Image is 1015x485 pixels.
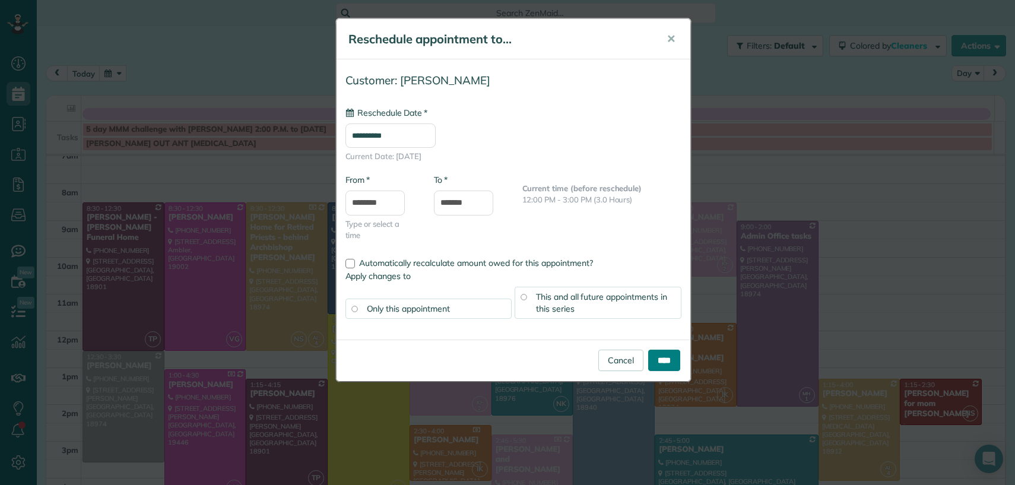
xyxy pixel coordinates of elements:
label: To [434,174,448,186]
label: From [345,174,370,186]
a: Cancel [598,350,643,371]
label: Reschedule Date [345,107,427,119]
input: Only this appointment [351,306,357,312]
h5: Reschedule appointment to... [348,31,650,47]
span: Current Date: [DATE] [345,151,681,162]
span: This and all future appointments in this series [536,291,667,314]
label: Apply changes to [345,270,681,282]
b: Current time (before reschedule) [522,183,642,193]
p: 12:00 PM - 3:00 PM (3.0 Hours) [522,194,681,205]
span: Only this appointment [367,303,450,314]
span: ✕ [667,32,675,46]
span: Type or select a time [345,218,416,241]
h4: Customer: [PERSON_NAME] [345,74,681,87]
input: This and all future appointments in this series [521,294,526,300]
span: Automatically recalculate amount owed for this appointment? [359,258,593,268]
